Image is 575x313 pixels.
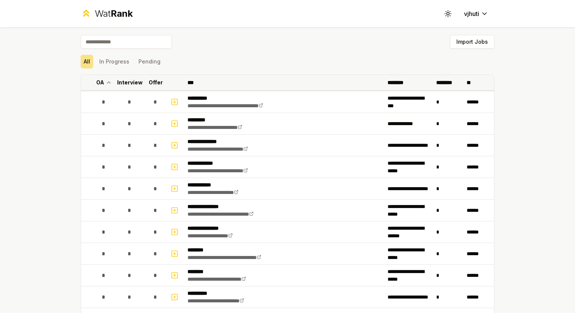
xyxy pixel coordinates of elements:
[95,8,133,20] div: Wat
[81,8,133,20] a: WatRank
[81,55,93,68] button: All
[450,35,494,49] button: Import Jobs
[464,9,479,18] span: vjhuti
[135,55,164,68] button: Pending
[117,79,143,86] p: Interview
[111,8,133,19] span: Rank
[149,79,163,86] p: Offer
[96,55,132,68] button: In Progress
[96,79,104,86] p: OA
[458,7,494,21] button: vjhuti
